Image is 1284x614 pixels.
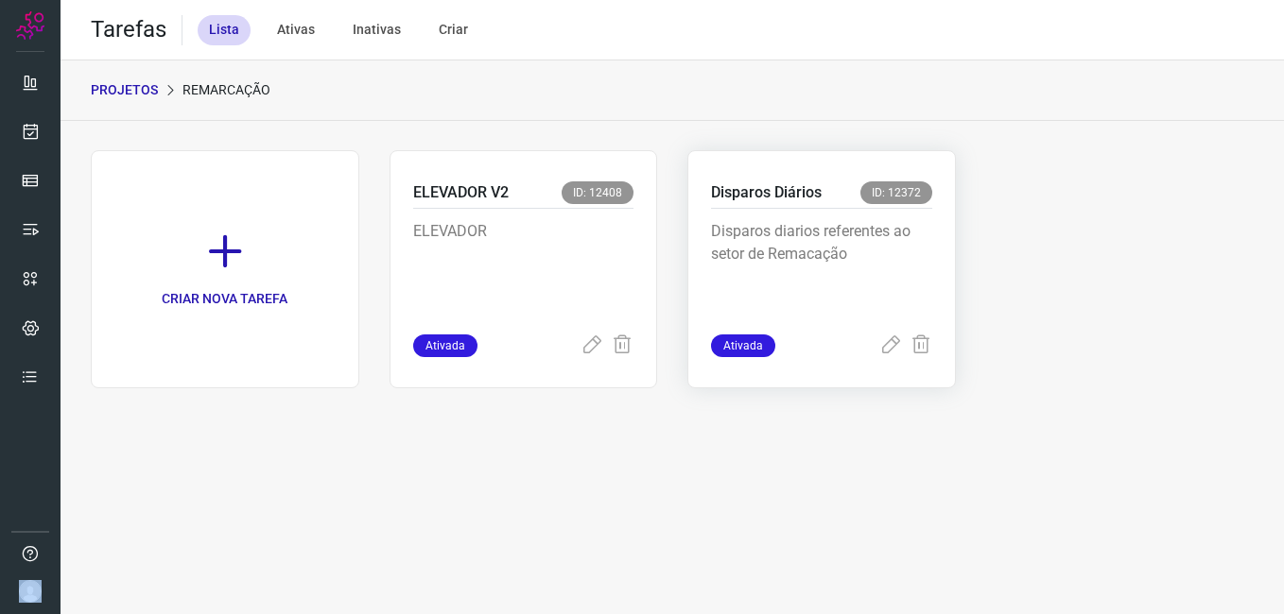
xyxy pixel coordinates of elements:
[198,15,251,45] div: Lista
[341,15,412,45] div: Inativas
[91,16,166,43] h2: Tarefas
[413,334,477,357] span: Ativada
[860,181,932,204] span: ID: 12372
[711,334,775,357] span: Ativada
[562,181,633,204] span: ID: 12408
[711,181,822,204] p: Disparos Diários
[16,11,44,40] img: Logo
[91,150,359,388] a: CRIAR NOVA TAREFA
[711,220,932,315] p: Disparos diarios referentes ao setor de Remacação
[182,80,270,100] p: Remarcação
[413,181,509,204] p: ELEVADOR V2
[427,15,479,45] div: Criar
[19,580,42,603] img: avatar-user-boy.jpg
[266,15,326,45] div: Ativas
[413,220,634,315] p: ELEVADOR
[162,289,287,309] p: CRIAR NOVA TAREFA
[91,80,158,100] p: PROJETOS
